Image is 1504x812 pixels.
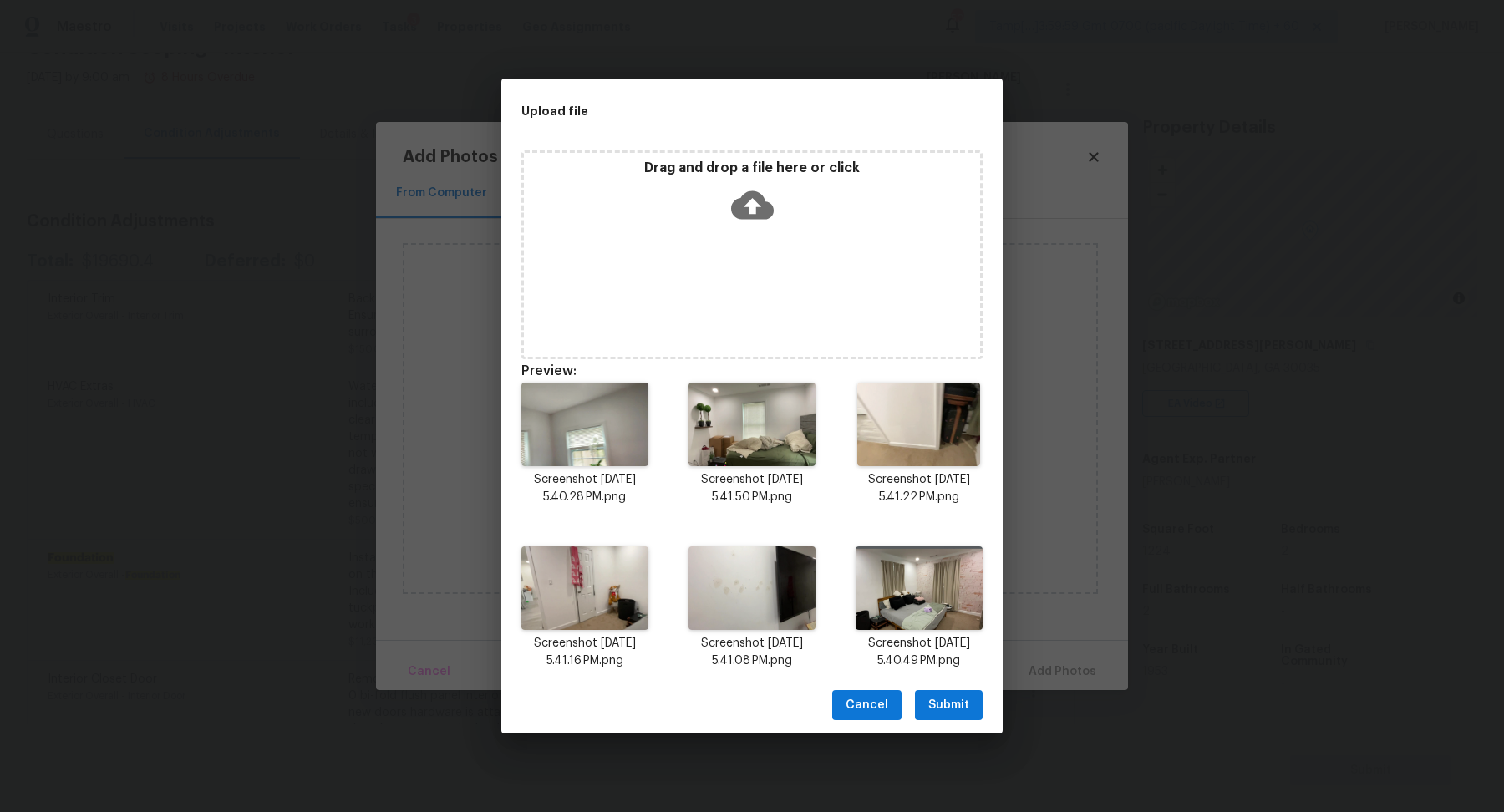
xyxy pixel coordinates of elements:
p: Screenshot [DATE] 5.41.50 PM.png [688,471,816,506]
h2: Upload file [521,102,907,120]
p: Screenshot [DATE] 5.41.16 PM.png [521,635,648,670]
button: Cancel [832,690,902,721]
p: Screenshot [DATE] 5.41.08 PM.png [688,635,816,670]
img: Kj9XgAAAAAElFTkSuQmCC [857,383,980,466]
p: Screenshot [DATE] 5.40.49 PM.png [856,635,983,670]
span: Submit [928,695,969,716]
button: Submit [915,690,983,721]
span: Cancel [846,695,888,716]
img: 3wjOZDFs+OMAAAAASUVORK5CYII= [688,383,816,466]
img: lem1YUcbBpAU6g6sAzyjnOK6pQ4h+3FUrZ5njaiJO+udK5csGd0Bx7df4Hn4Pr++kXqSHZ7zIXA7mlemaa9T+Tv3GXnU0+GUN... [521,546,648,630]
img: 7KeS2WLTSrAAAAABJRU5ErkJggg== [856,546,983,630]
p: Screenshot [DATE] 5.40.28 PM.png [521,471,648,506]
img: CwzWQK6e3ouaAAAAAElFTkSuQmCC [688,546,816,630]
p: Drag and drop a file here or click [524,160,980,177]
img: 6WXlo9+xdK3AAAAAElFTkSuQmCC [521,383,648,466]
p: Screenshot [DATE] 5.41.22 PM.png [856,471,983,506]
